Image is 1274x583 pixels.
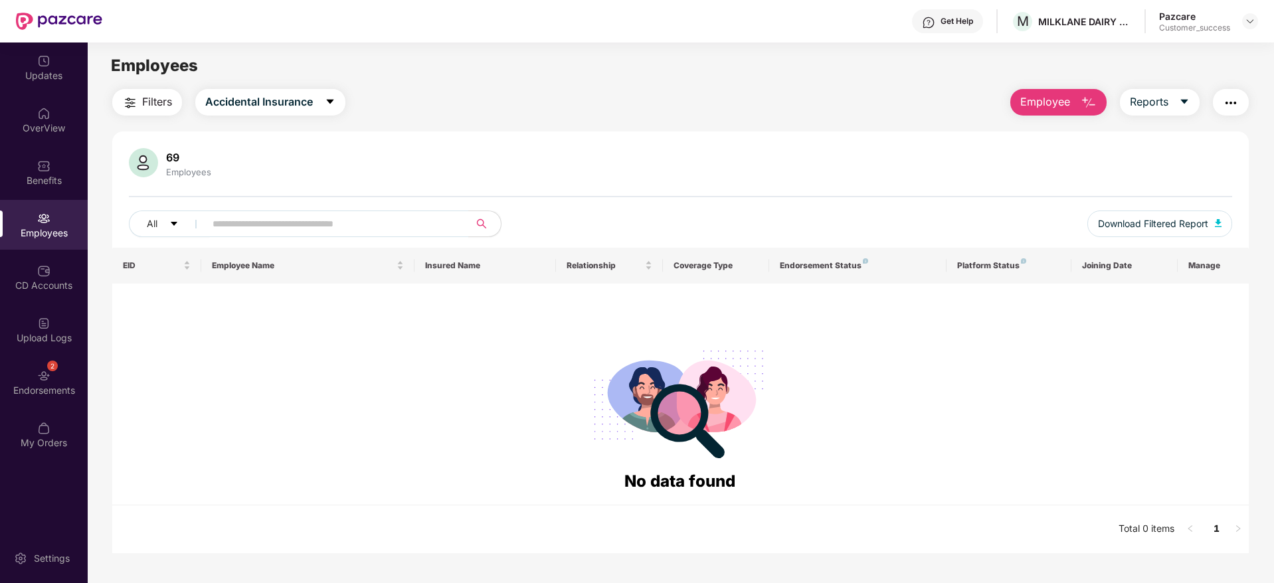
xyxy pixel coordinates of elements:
th: Manage [1178,248,1249,284]
img: svg+xml;base64,PHN2ZyBpZD0iSG9tZSIgeG1sbnM9Imh0dHA6Ly93d3cudzMub3JnLzIwMDAvc3ZnIiB3aWR0aD0iMjAiIG... [37,107,50,120]
span: caret-down [325,96,335,108]
div: Get Help [941,16,973,27]
img: svg+xml;base64,PHN2ZyBpZD0iRHJvcGRvd24tMzJ4MzIiIHhtbG5zPSJodHRwOi8vd3d3LnczLm9yZy8yMDAwL3N2ZyIgd2... [1245,16,1255,27]
span: Accidental Insurance [205,94,313,110]
th: EID [112,248,201,284]
span: search [468,218,494,229]
div: Settings [30,552,74,565]
div: MILKLANE DAIRY SERVICES PRIVATE LIMITED [1038,15,1131,28]
span: Relationship [567,260,642,271]
img: svg+xml;base64,PHN2ZyBpZD0iU2V0dGluZy0yMHgyMCIgeG1sbnM9Imh0dHA6Ly93d3cudzMub3JnLzIwMDAvc3ZnIiB3aW... [14,552,27,565]
img: svg+xml;base64,PHN2ZyB4bWxucz0iaHR0cDovL3d3dy53My5vcmcvMjAwMC9zdmciIHhtbG5zOnhsaW5rPSJodHRwOi8vd3... [129,148,158,177]
div: 69 [163,151,214,164]
span: Employees [111,56,198,75]
div: Platform Status [957,260,1060,271]
img: svg+xml;base64,PHN2ZyBpZD0iTXlfT3JkZXJzIiBkYXRhLW5hbWU9Ik15IE9yZGVycyIgeG1sbnM9Imh0dHA6Ly93d3cudz... [37,422,50,435]
button: Download Filtered Report [1087,210,1232,237]
span: caret-down [169,219,179,230]
span: Employee [1020,94,1070,110]
img: svg+xml;base64,PHN2ZyBpZD0iVXBsb2FkX0xvZ3MiIGRhdGEtbmFtZT0iVXBsb2FkIExvZ3MiIHhtbG5zPSJodHRwOi8vd3... [37,317,50,330]
img: svg+xml;base64,PHN2ZyB4bWxucz0iaHR0cDovL3d3dy53My5vcmcvMjAwMC9zdmciIHdpZHRoPSI4IiBoZWlnaHQ9IjgiIH... [863,258,868,264]
button: Reportscaret-down [1120,89,1200,116]
img: svg+xml;base64,PHN2ZyB4bWxucz0iaHR0cDovL3d3dy53My5vcmcvMjAwMC9zdmciIHhtbG5zOnhsaW5rPSJodHRwOi8vd3... [1215,219,1222,227]
img: svg+xml;base64,PHN2ZyB4bWxucz0iaHR0cDovL3d3dy53My5vcmcvMjAwMC9zdmciIHdpZHRoPSIyNCIgaGVpZ2h0PSIyNC... [122,95,138,111]
div: Customer_success [1159,23,1230,33]
button: Allcaret-down [129,210,210,237]
span: No data found [624,471,735,491]
a: 1 [1206,519,1228,539]
th: Insured Name [414,248,557,284]
th: Joining Date [1071,248,1178,284]
button: Filters [112,89,182,116]
span: Reports [1130,94,1168,110]
img: New Pazcare Logo [16,13,102,30]
span: Filters [142,94,172,110]
li: Total 0 items [1119,519,1174,540]
button: Accidental Insurancecaret-down [195,89,345,116]
div: Employees [163,167,214,177]
img: svg+xml;base64,PHN2ZyBpZD0iQ0RfQWNjb3VudHMiIGRhdGEtbmFtZT0iQ0QgQWNjb3VudHMiIHhtbG5zPSJodHRwOi8vd3... [37,264,50,278]
li: Next Page [1228,519,1249,540]
img: svg+xml;base64,PHN2ZyB4bWxucz0iaHR0cDovL3d3dy53My5vcmcvMjAwMC9zdmciIHdpZHRoPSIyNCIgaGVpZ2h0PSIyNC... [1223,95,1239,111]
button: search [468,210,501,237]
img: svg+xml;base64,PHN2ZyB4bWxucz0iaHR0cDovL3d3dy53My5vcmcvMjAwMC9zdmciIHdpZHRoPSIyODgiIGhlaWdodD0iMj... [585,334,776,469]
img: svg+xml;base64,PHN2ZyBpZD0iQmVuZWZpdHMiIHhtbG5zPSJodHRwOi8vd3d3LnczLm9yZy8yMDAwL3N2ZyIgd2lkdGg9Ij... [37,159,50,173]
img: svg+xml;base64,PHN2ZyBpZD0iRW5kb3JzZW1lbnRzIiB4bWxucz0iaHR0cDovL3d3dy53My5vcmcvMjAwMC9zdmciIHdpZH... [37,369,50,382]
li: Previous Page [1180,519,1201,540]
button: left [1180,519,1201,540]
th: Employee Name [201,248,414,284]
span: EID [123,260,181,271]
button: right [1228,519,1249,540]
img: svg+xml;base64,PHN2ZyBpZD0iVXBkYXRlZCIgeG1sbnM9Imh0dHA6Ly93d3cudzMub3JnLzIwMDAvc3ZnIiB3aWR0aD0iMj... [37,54,50,68]
th: Coverage Type [663,248,769,284]
div: Pazcare [1159,10,1230,23]
img: svg+xml;base64,PHN2ZyBpZD0iRW1wbG95ZWVzIiB4bWxucz0iaHR0cDovL3d3dy53My5vcmcvMjAwMC9zdmciIHdpZHRoPS... [37,212,50,225]
img: svg+xml;base64,PHN2ZyB4bWxucz0iaHR0cDovL3d3dy53My5vcmcvMjAwMC9zdmciIHhtbG5zOnhsaW5rPSJodHRwOi8vd3... [1081,95,1097,111]
div: Endorsement Status [780,260,936,271]
button: Employee [1010,89,1107,116]
span: M [1017,13,1029,29]
div: 2 [47,361,58,371]
span: Employee Name [212,260,394,271]
span: caret-down [1179,96,1190,108]
span: All [147,216,157,231]
span: right [1234,525,1242,533]
span: left [1186,525,1194,533]
img: svg+xml;base64,PHN2ZyBpZD0iSGVscC0zMngzMiIgeG1sbnM9Imh0dHA6Ly93d3cudzMub3JnLzIwMDAvc3ZnIiB3aWR0aD... [922,16,935,29]
img: svg+xml;base64,PHN2ZyB4bWxucz0iaHR0cDovL3d3dy53My5vcmcvMjAwMC9zdmciIHdpZHRoPSI4IiBoZWlnaHQ9IjgiIH... [1021,258,1026,264]
th: Relationship [556,248,662,284]
li: 1 [1206,519,1228,540]
span: Download Filtered Report [1098,216,1208,231]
